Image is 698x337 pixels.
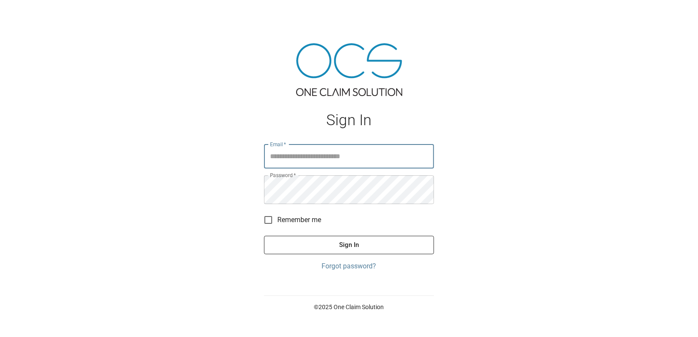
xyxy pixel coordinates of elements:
img: ocs-logo-tra.png [296,43,402,96]
h1: Sign In [264,111,434,129]
button: Sign In [264,236,434,254]
img: ocs-logo-white-transparent.png [10,5,45,22]
span: Remember me [277,215,321,225]
label: Email [270,141,286,148]
p: © 2025 One Claim Solution [264,303,434,311]
label: Password [270,172,296,179]
a: Forgot password? [264,261,434,271]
